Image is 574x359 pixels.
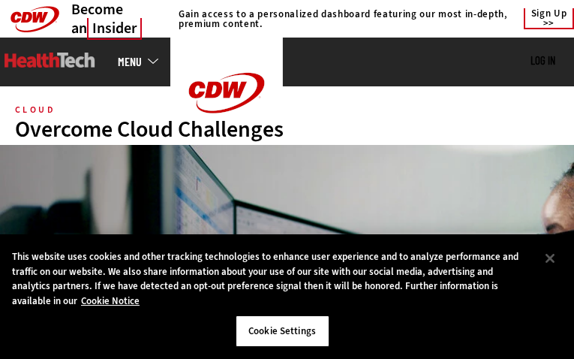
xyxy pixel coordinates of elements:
a: Log in [530,53,555,67]
a: Gain access to a personalized dashboard featuring our most in-depth, premium content. [171,9,509,29]
a: Sign Up [524,8,574,29]
div: This website uses cookies and other tracking technologies to enhance user experience and to analy... [12,249,533,308]
a: mobile-menu [118,56,170,68]
div: Overcome Cloud Challenges [15,118,559,140]
img: Home [5,53,95,68]
span: Insider [87,18,142,40]
div: Cloud [15,106,56,113]
button: Close [533,242,566,275]
button: Cookie Settings [236,315,329,347]
h4: Gain access to a personalized dashboard featuring our most in-depth, premium content. [179,9,509,29]
a: More information about your privacy [81,294,140,307]
div: User menu [530,54,555,68]
img: Home [170,38,283,149]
